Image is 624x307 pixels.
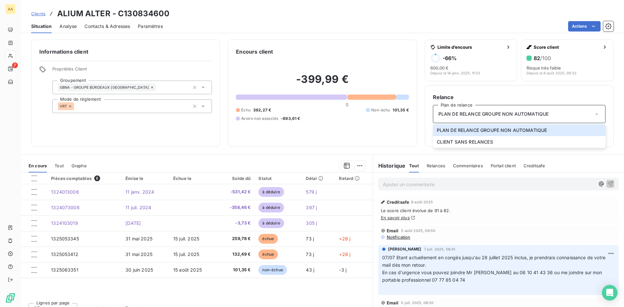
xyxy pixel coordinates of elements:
[51,267,78,273] span: 1325063351
[602,285,617,301] div: Open Intercom Messenger
[241,107,251,113] span: Échu
[60,104,67,108] span: VRT
[125,189,154,195] span: 11 janv. 2024
[5,64,15,74] a: 7
[221,204,251,211] span: -358,46 €
[430,65,448,70] span: 600,00 €
[339,176,369,181] div: Retard
[534,55,551,61] h6: 82
[125,267,153,273] span: 30 juin 2025
[437,139,493,145] span: CLIENT SANS RELANCES
[491,163,516,168] span: Portail client
[51,236,79,241] span: 1325053345
[173,251,199,257] span: 15 juil. 2025
[281,116,300,122] span: -893,61 €
[437,45,503,50] span: Limite d’encours
[173,176,213,181] div: Échue le
[51,251,78,257] span: 1325053412
[51,220,78,226] span: 1324103019
[39,48,212,56] h6: Informations client
[382,255,607,268] span: 07/07 Etant actuellement en congés jusqu'au 28 juillet 2025 inclus, je prendrais connaissance de ...
[526,65,561,70] span: Risque très faible
[534,45,600,50] span: Score client
[387,199,409,205] span: Creditsafe
[258,249,278,259] span: échue
[306,220,317,226] span: 305 j
[31,10,45,17] a: Clients
[381,215,410,220] a: En savoir plus
[339,267,346,273] span: -3 j
[221,176,251,181] div: Solde dû
[51,189,79,195] span: 1324013006
[437,127,547,134] span: PLAN DE RELANCE GROUPE NON AUTOMATIQUE
[568,21,601,32] button: Actions
[540,55,551,61] span: /100
[31,11,45,16] span: Clients
[138,23,163,30] span: Paramètres
[84,23,130,30] span: Contacts & Adresses
[51,175,118,181] div: Pièces comptables
[306,176,331,181] div: Délai
[382,270,604,283] span: En cas d'urgence vous pouvez joindre Mr [PERSON_NAME] au 06 10 41 43 36 ou me joindre sur mon por...
[438,111,549,117] span: PLAN DE RELANCE GROUPE NON AUTOMATIQUE
[57,8,169,19] h3: ALIUM ALTER - C130834600
[339,236,350,241] span: +28 j
[306,189,317,195] span: 579 j
[346,102,348,107] span: 0
[258,203,284,212] span: à déduire
[221,267,251,273] span: 101,35 €
[425,40,517,81] button: Limite d’encours-66%600,00 €Depuis le 14 janv. 2025, 11:33
[29,163,47,168] span: En cours
[221,189,251,195] span: -531,42 €
[5,293,16,303] img: Logo LeanPay
[258,265,287,275] span: non-échue
[424,247,456,251] span: 7 juil. 2025, 08:41
[253,107,271,113] span: 392,27 €
[526,71,577,75] span: Depuis le 8 août 2025, 09:32
[521,40,614,81] button: Score client82/100Risque très faibleDepuis le 8 août 2025, 09:32
[401,229,435,233] span: 5 août 2025, 08:50
[173,267,202,273] span: 15 août 2025
[74,103,79,109] input: Ajouter une valeur
[12,62,18,68] span: 7
[411,200,433,204] span: 9 août 2025
[387,228,399,233] span: Email
[125,176,165,181] div: Émise le
[258,176,298,181] div: Statut
[125,236,152,241] span: 31 mai 2025
[125,220,141,226] span: [DATE]
[386,235,410,240] span: Notification
[339,251,350,257] span: +28 j
[258,218,284,228] span: à déduire
[173,236,199,241] span: 15 juil. 2025
[524,163,545,168] span: Creditsafe
[221,236,251,242] span: 259,78 €
[31,23,52,30] span: Situation
[388,246,422,252] span: [PERSON_NAME]
[125,251,152,257] span: 31 mai 2025
[306,251,314,257] span: 73 j
[156,84,161,90] input: Ajouter une valeur
[387,300,399,305] span: Email
[409,163,419,168] span: Tout
[393,107,409,113] span: 101,35 €
[306,205,317,210] span: 397 j
[236,48,273,56] h6: Encours client
[241,116,278,122] span: Avoirs non associés
[443,55,457,61] h6: -66 %
[306,236,314,241] span: 73 j
[59,23,77,30] span: Analyse
[401,301,434,305] span: 5 juil. 2025, 08:50
[306,267,314,273] span: 43 j
[125,205,151,210] span: 11 juil. 2024
[236,73,409,92] h2: -399,99 €
[381,208,616,213] span: Le score client évolue de 91 à 82.
[94,175,100,181] span: 6
[5,4,16,14] div: AA
[71,163,87,168] span: Graphe
[433,93,605,101] h6: Relance
[60,85,149,89] span: GBNA - GROUPE BORDEAUX [GEOGRAPHIC_DATA]
[453,163,483,168] span: Commentaires
[427,163,445,168] span: Relances
[258,187,284,197] span: à déduire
